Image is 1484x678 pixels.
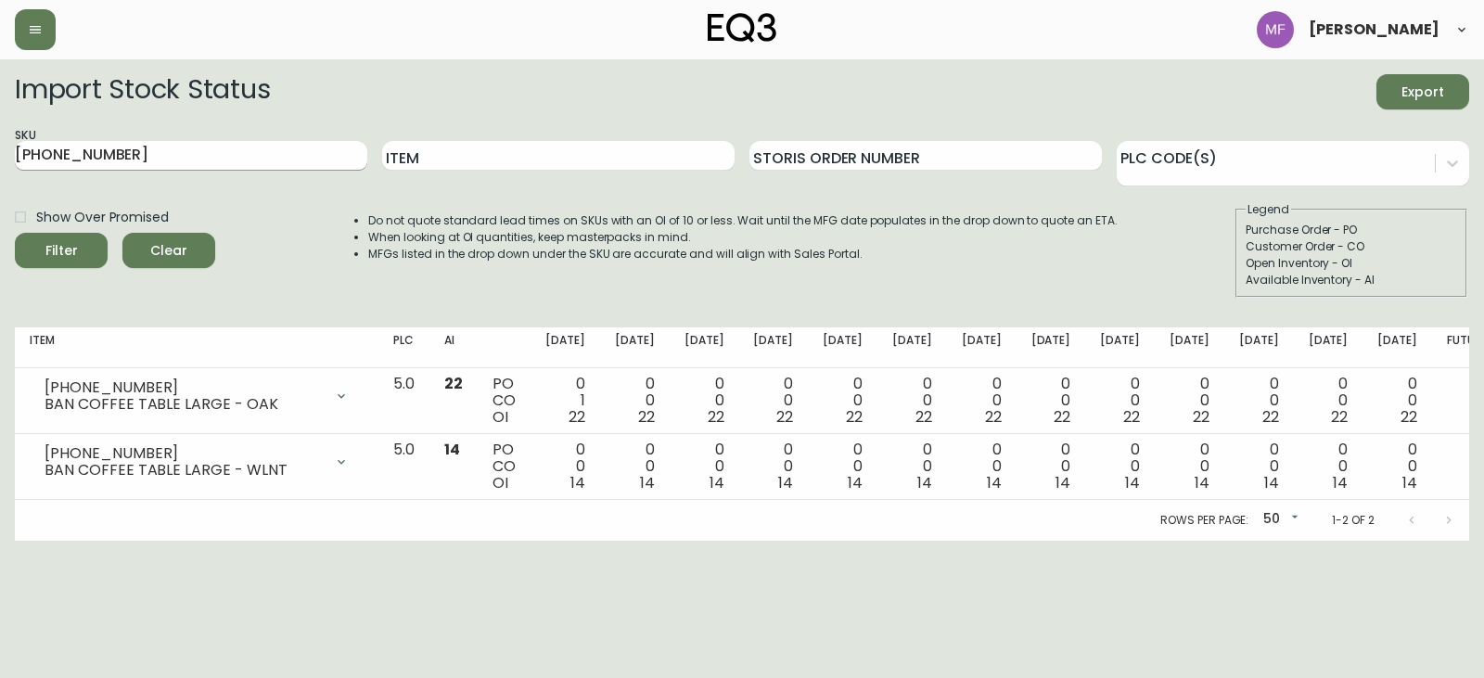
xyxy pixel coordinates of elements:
th: [DATE] [808,327,877,368]
span: 22 [1331,406,1348,428]
p: 1-2 of 2 [1332,512,1375,529]
button: Export [1376,74,1469,109]
div: [PHONE_NUMBER]BAN COFFEE TABLE LARGE - OAK [30,376,364,416]
li: MFGs listed in the drop down under the SKU are accurate and will align with Sales Portal. [368,246,1118,262]
span: 14 [917,472,932,493]
div: 0 0 [1239,441,1279,492]
div: 0 0 [962,441,1002,492]
th: [DATE] [1294,327,1363,368]
div: 0 1 [545,376,585,426]
li: Do not quote standard lead times on SKUs with an OI of 10 or less. Wait until the MFG date popula... [368,212,1118,229]
div: 0 0 [753,441,793,492]
div: 0 0 [1100,376,1140,426]
span: 22 [444,373,463,394]
button: Filter [15,233,108,268]
span: 14 [710,472,724,493]
div: 0 0 [1170,441,1209,492]
th: [DATE] [1085,327,1155,368]
div: 0 0 [1377,441,1417,492]
span: 14 [848,472,863,493]
div: Open Inventory - OI [1246,255,1457,272]
div: Available Inventory - AI [1246,272,1457,288]
div: [PHONE_NUMBER] [45,379,323,396]
div: 0 0 [1309,441,1349,492]
span: OI [493,472,508,493]
td: 5.0 [378,434,429,500]
span: Clear [137,239,200,262]
h2: Import Stock Status [15,74,270,109]
th: [DATE] [600,327,670,368]
div: 0 0 [892,376,932,426]
span: 22 [1054,406,1070,428]
span: 22 [1262,406,1279,428]
th: AI [429,327,478,368]
span: 14 [1333,472,1348,493]
div: 0 0 [684,441,724,492]
span: 14 [987,472,1002,493]
span: 22 [776,406,793,428]
button: Clear [122,233,215,268]
span: 14 [1055,472,1070,493]
th: [DATE] [738,327,808,368]
span: 14 [1195,472,1209,493]
span: Export [1391,81,1454,104]
div: PO CO [493,376,516,426]
legend: Legend [1246,201,1291,218]
span: 22 [1123,406,1140,428]
div: [PHONE_NUMBER] [45,445,323,462]
span: 14 [1402,472,1417,493]
span: 14 [640,472,655,493]
th: [DATE] [1155,327,1224,368]
div: Customer Order - CO [1246,238,1457,255]
span: 22 [1401,406,1417,428]
span: 22 [1193,406,1209,428]
th: [DATE] [1017,327,1086,368]
li: When looking at OI quantities, keep masterpacks in mind. [368,229,1118,246]
div: 0 0 [823,376,863,426]
th: PLC [378,327,429,368]
span: [PERSON_NAME] [1309,22,1439,37]
div: 0 0 [753,376,793,426]
th: [DATE] [947,327,1017,368]
span: 22 [708,406,724,428]
img: logo [708,13,776,43]
div: BAN COFFEE TABLE LARGE - OAK [45,396,323,413]
span: 22 [638,406,655,428]
div: 0 0 [615,441,655,492]
th: Item [15,327,378,368]
div: 0 0 [545,441,585,492]
span: 22 [846,406,863,428]
span: 14 [444,439,460,460]
td: 5.0 [378,368,429,434]
div: [PHONE_NUMBER]BAN COFFEE TABLE LARGE - WLNT [30,441,364,482]
span: 14 [1264,472,1279,493]
div: 0 0 [615,376,655,426]
div: PO CO [493,441,516,492]
span: 22 [915,406,932,428]
th: [DATE] [877,327,947,368]
div: 0 0 [1031,376,1071,426]
div: 0 0 [962,376,1002,426]
div: 0 0 [1239,376,1279,426]
span: Show Over Promised [36,208,169,227]
th: [DATE] [1224,327,1294,368]
span: 14 [778,472,793,493]
th: [DATE] [531,327,600,368]
th: [DATE] [670,327,739,368]
div: 0 0 [684,376,724,426]
p: Rows per page: [1160,512,1248,529]
div: 0 0 [1170,376,1209,426]
div: 50 [1256,505,1302,535]
div: 0 0 [1377,376,1417,426]
div: BAN COFFEE TABLE LARGE - WLNT [45,462,323,479]
div: 0 0 [823,441,863,492]
div: 0 0 [892,441,932,492]
div: 0 0 [1100,441,1140,492]
span: 22 [985,406,1002,428]
th: [DATE] [1362,327,1432,368]
span: 22 [569,406,585,428]
div: 0 0 [1031,441,1071,492]
div: Purchase Order - PO [1246,222,1457,238]
img: 5fd4d8da6c6af95d0810e1fe9eb9239f [1257,11,1294,48]
div: 0 0 [1309,376,1349,426]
